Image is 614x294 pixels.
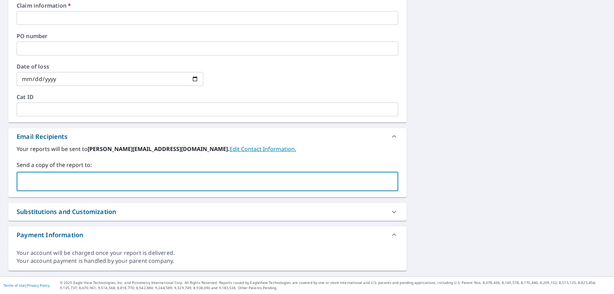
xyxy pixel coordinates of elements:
[88,145,230,153] b: [PERSON_NAME][EMAIL_ADDRESS][DOMAIN_NAME].
[17,249,398,257] div: Your account will be charged once your report is delivered.
[17,33,398,39] label: PO number
[8,128,407,145] div: Email Recipients
[17,230,83,240] div: Payment Information
[17,257,398,265] div: Your account payment is handled by your parent company.
[27,283,50,288] a: Privacy Policy
[17,145,398,153] label: Your reports will be sent to
[8,226,407,243] div: Payment Information
[17,94,398,100] label: Cat ID
[17,132,68,141] div: Email Recipients
[17,161,398,169] label: Send a copy of the report to:
[8,203,407,221] div: Substitutions and Customization
[17,3,398,8] label: Claim information
[17,207,116,216] div: Substitutions and Customization
[17,64,203,69] label: Date of loss
[3,283,50,287] p: |
[3,283,25,288] a: Terms of Use
[60,280,611,291] p: © 2025 Eagle View Technologies, Inc. and Pictometry International Corp. All Rights Reserved. Repo...
[230,145,296,153] a: EditContactInfo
